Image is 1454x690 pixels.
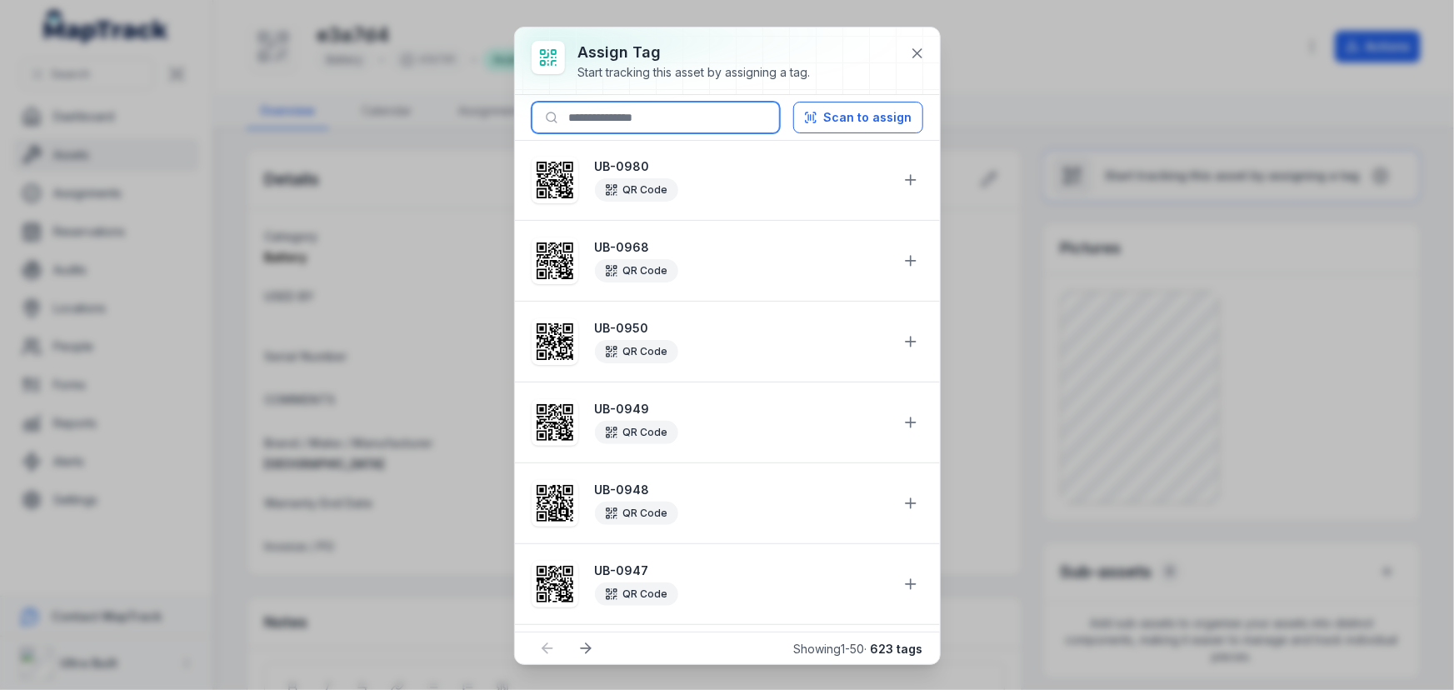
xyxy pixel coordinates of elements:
[595,259,678,282] div: QR Code
[578,41,811,64] h3: Assign tag
[595,340,678,363] div: QR Code
[595,562,888,579] strong: UB-0947
[595,582,678,606] div: QR Code
[595,421,678,444] div: QR Code
[595,401,888,417] strong: UB-0949
[595,158,888,175] strong: UB-0980
[794,642,923,656] span: Showing 1 - 50 ·
[871,642,923,656] strong: 623 tags
[595,320,888,337] strong: UB-0950
[595,178,678,202] div: QR Code
[793,102,923,133] button: Scan to assign
[595,239,888,256] strong: UB-0968
[578,64,811,81] div: Start tracking this asset by assigning a tag.
[595,482,888,498] strong: UB-0948
[595,502,678,525] div: QR Code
